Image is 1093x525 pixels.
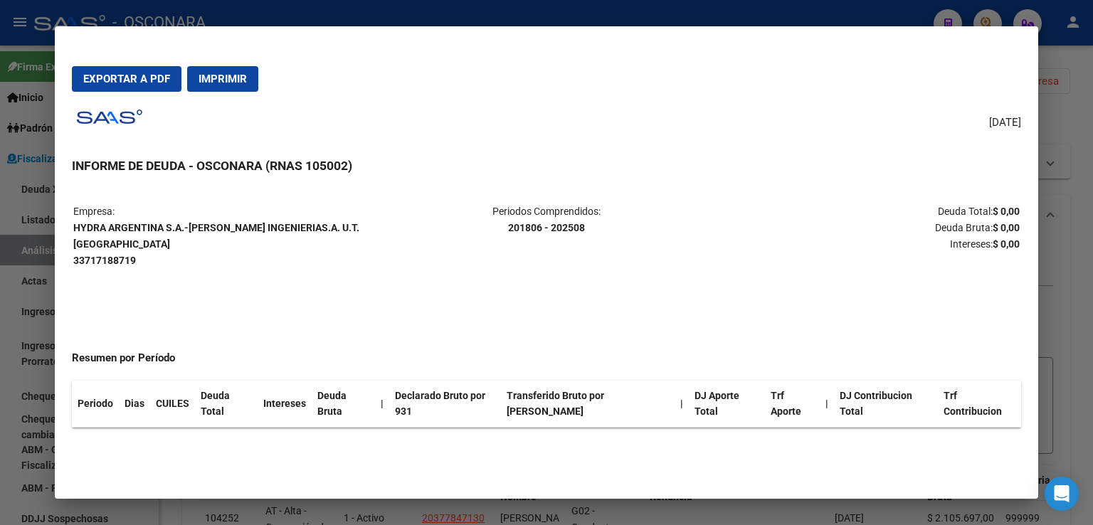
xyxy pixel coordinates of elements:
[820,381,834,428] th: |
[389,381,501,428] th: Declarado Bruto por 931
[1045,477,1079,511] div: Open Intercom Messenger
[508,222,585,233] strong: 201806 - 202508
[72,157,1021,175] h3: INFORME DE DEUDA - OSCONARA (RNAS 105002)
[199,73,247,85] span: Imprimir
[72,350,1021,366] h4: Resumen por Período
[258,381,312,428] th: Intereses
[72,66,181,92] button: Exportar a PDF
[72,381,119,428] th: Periodo
[73,203,388,268] p: Empresa:
[993,206,1020,217] strong: $ 0,00
[675,381,689,428] th: |
[705,203,1020,252] p: Deuda Total: Deuda Bruta: Intereses:
[195,381,258,428] th: Deuda Total
[119,381,150,428] th: Dias
[150,381,195,428] th: CUILES
[938,381,1021,428] th: Trf Contribucion
[689,381,765,428] th: DJ Aporte Total
[73,222,359,266] strong: HYDRA ARGENTINA S.A.-[PERSON_NAME] INGENIERIAS.A. U.T. [GEOGRAPHIC_DATA] 33717188719
[312,381,375,428] th: Deuda Bruta
[389,203,704,236] p: Periodos Comprendidos:
[834,381,938,428] th: DJ Contribucion Total
[993,238,1020,250] strong: $ 0,00
[993,222,1020,233] strong: $ 0,00
[83,73,170,85] span: Exportar a PDF
[989,115,1021,131] span: [DATE]
[375,381,389,428] th: |
[765,381,820,428] th: Trf Aporte
[501,381,675,428] th: Transferido Bruto por [PERSON_NAME]
[187,66,258,92] button: Imprimir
